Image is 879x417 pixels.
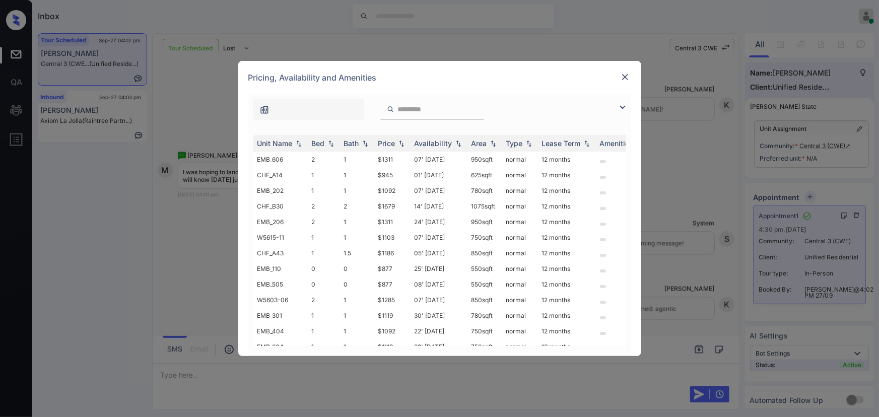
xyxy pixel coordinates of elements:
[502,276,538,292] td: normal
[374,308,411,323] td: $1119
[308,276,340,292] td: 0
[411,152,467,167] td: 07' [DATE]
[506,139,523,148] div: Type
[253,339,308,355] td: EMB_604
[308,167,340,183] td: 1
[374,323,411,339] td: $1092
[467,183,502,198] td: 780 sqft
[253,152,308,167] td: EMB_606
[502,323,538,339] td: normal
[326,140,336,147] img: sorting
[340,339,374,355] td: 1
[387,105,394,114] img: icon-zuma
[340,245,374,261] td: 1.5
[538,308,596,323] td: 12 months
[411,183,467,198] td: 07' [DATE]
[253,308,308,323] td: EMB_301
[308,308,340,323] td: 1
[253,323,308,339] td: EMB_404
[471,139,487,148] div: Area
[411,167,467,183] td: 01' [DATE]
[378,139,395,148] div: Price
[374,261,411,276] td: $877
[467,245,502,261] td: 850 sqft
[308,245,340,261] td: 1
[238,61,641,94] div: Pricing, Availability and Amenities
[308,230,340,245] td: 1
[582,140,592,147] img: sorting
[253,198,308,214] td: CHF_B30
[502,339,538,355] td: normal
[620,72,630,82] img: close
[411,323,467,339] td: 22' [DATE]
[340,152,374,167] td: 1
[253,292,308,308] td: W5603-06
[502,167,538,183] td: normal
[340,292,374,308] td: 1
[538,183,596,198] td: 12 months
[374,339,411,355] td: $1119
[524,140,534,147] img: sorting
[374,183,411,198] td: $1092
[253,183,308,198] td: EMB_202
[253,167,308,183] td: CHF_A14
[538,214,596,230] td: 12 months
[411,261,467,276] td: 25' [DATE]
[308,198,340,214] td: 2
[538,323,596,339] td: 12 months
[453,140,463,147] img: sorting
[360,140,370,147] img: sorting
[340,214,374,230] td: 1
[600,139,634,148] div: Amenities
[467,276,502,292] td: 550 sqft
[308,214,340,230] td: 2
[538,339,596,355] td: 12 months
[340,183,374,198] td: 1
[538,152,596,167] td: 12 months
[259,105,269,115] img: icon-zuma
[617,101,629,113] img: icon-zuma
[340,230,374,245] td: 1
[374,198,411,214] td: $1679
[340,261,374,276] td: 0
[396,140,407,147] img: sorting
[308,152,340,167] td: 2
[502,261,538,276] td: normal
[538,245,596,261] td: 12 months
[502,308,538,323] td: normal
[340,198,374,214] td: 2
[257,139,293,148] div: Unit Name
[411,339,467,355] td: 29' [DATE]
[467,308,502,323] td: 780 sqft
[488,140,498,147] img: sorting
[467,292,502,308] td: 850 sqft
[538,198,596,214] td: 12 months
[253,214,308,230] td: EMB_206
[411,214,467,230] td: 24' [DATE]
[502,198,538,214] td: normal
[502,152,538,167] td: normal
[467,323,502,339] td: 750 sqft
[411,276,467,292] td: 08' [DATE]
[374,276,411,292] td: $877
[374,230,411,245] td: $1103
[415,139,452,148] div: Availability
[308,323,340,339] td: 1
[253,230,308,245] td: W5615-11
[542,139,581,148] div: Lease Term
[502,183,538,198] td: normal
[308,339,340,355] td: 1
[502,292,538,308] td: normal
[312,139,325,148] div: Bed
[411,308,467,323] td: 30' [DATE]
[253,261,308,276] td: EMB_110
[467,339,502,355] td: 750 sqft
[538,261,596,276] td: 12 months
[502,245,538,261] td: normal
[340,276,374,292] td: 0
[374,292,411,308] td: $1285
[344,139,359,148] div: Bath
[374,167,411,183] td: $945
[538,276,596,292] td: 12 months
[374,245,411,261] td: $1186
